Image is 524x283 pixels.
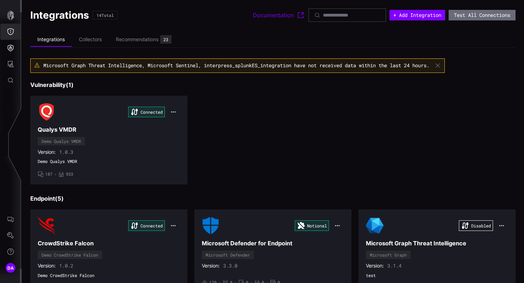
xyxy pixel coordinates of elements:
[59,263,73,269] span: 1.0.2
[366,273,508,278] span: test
[38,240,180,247] h3: CrowdStrike Falcon
[30,81,516,89] h3: Vulnerability ( 1 )
[459,220,493,231] div: Disabled
[96,13,114,17] div: 14 Total
[202,240,344,247] h3: Microsoft Defender for Endpoint
[42,139,81,143] div: Demo Qualys VMDR
[38,103,55,121] img: Demo Qualys VMDR
[38,217,55,234] img: Demo CrowdStrike Falcon
[38,126,180,133] h3: Qualys VMDR
[202,217,219,234] img: Microsoft Defender
[30,9,89,21] h1: Integrations
[54,171,57,177] span: •
[370,253,407,257] div: Microsoft Graph
[30,195,516,202] h3: Endpoint ( 5 )
[128,220,165,231] div: Connected
[43,62,429,69] span: Microsoft Graph Threat Intelligence, Microsoft Sentinel, interpress_splunkES_integration have not...
[38,263,56,269] span: Version:
[45,171,52,177] span: 187
[366,263,384,269] span: Version:
[59,149,73,155] span: 1.0.3
[295,220,329,231] div: Notional
[72,33,109,46] li: Collectors
[366,217,383,234] img: Microsoft Graph
[202,263,220,269] span: Version:
[253,11,305,19] a: Documentation
[66,171,73,177] span: 933
[38,149,56,155] span: Version:
[7,264,14,272] span: DA
[38,273,180,278] span: Demo CrowdStrike Falcon
[206,253,250,257] div: Microsoft Defender
[449,10,516,20] button: Test All Connections
[223,263,237,269] span: 3.3.0
[116,36,158,43] div: Recommendations
[387,263,401,269] span: 3.1.4
[389,10,445,20] button: + Add Integration
[128,107,165,117] div: Connected
[30,33,72,47] li: Integrations
[366,240,508,247] h3: Microsoft Graph Threat Intelligence
[42,253,98,257] div: Demo CrowdStrike Falcon
[38,159,180,164] span: Demo Qualys VMDR
[163,37,168,42] div: 23
[0,260,21,276] button: DA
